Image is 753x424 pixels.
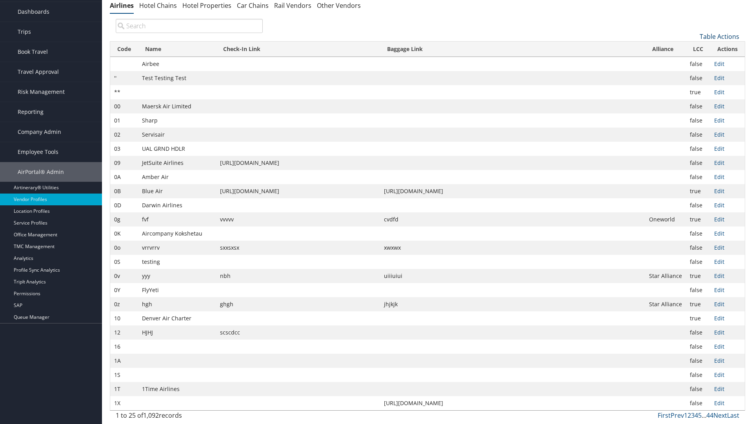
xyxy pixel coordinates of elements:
td: Sharp [138,113,216,128]
th: Baggage Link: activate to sort column ascending [380,42,645,57]
td: false [686,156,710,170]
a: Edit [714,300,724,308]
a: Edit [714,117,724,124]
td: HJHJ [138,325,216,340]
td: sxxsxsx [216,241,380,255]
td: Airbee [138,57,216,71]
a: Hotel Properties [182,1,231,10]
td: UAL GRND HDLR [138,142,216,156]
td: 0K [110,227,138,241]
a: Edit [714,385,724,393]
td: testing [138,255,216,269]
span: Book Travel [18,42,48,62]
a: Edit [714,258,724,265]
td: false [686,283,710,297]
td: false [686,340,710,354]
td: 02 [110,128,138,142]
td: true [686,85,710,99]
td: Amber Air [138,170,216,184]
td: 03 [110,142,138,156]
span: Employee Tools [18,142,58,162]
td: xwxwx [380,241,645,255]
td: 0o [110,241,138,255]
td: true [686,184,710,198]
a: Edit [714,286,724,294]
td: false [686,198,710,212]
td: false [686,227,710,241]
a: 3 [691,411,695,420]
a: Other Vendors [317,1,361,10]
a: Edit [714,74,724,82]
a: Edit [714,216,724,223]
td: scscdcc [216,325,380,340]
td: Servisair [138,128,216,142]
a: 5 [698,411,702,420]
a: Edit [714,159,724,166]
td: Oneworld [645,212,686,227]
a: Edit [714,88,724,96]
td: 01 [110,113,138,128]
td: Darwin Airlines [138,198,216,212]
a: Edit [714,173,724,181]
a: Car Chains [237,1,269,10]
th: Alliance: activate to sort column ascending [645,42,686,57]
a: 2 [688,411,691,420]
td: nbh [216,269,380,283]
td: false [686,142,710,156]
th: LCC: activate to sort column ascending [686,42,710,57]
a: 44 [706,411,713,420]
a: Edit [714,145,724,152]
td: 10 [110,311,138,325]
td: false [686,170,710,184]
td: false [686,325,710,340]
td: 1X [110,396,138,410]
td: '' [110,71,138,85]
td: [URL][DOMAIN_NAME] [380,184,645,198]
span: Company Admin [18,122,61,142]
a: Edit [714,201,724,209]
td: JetSuite Airlines [138,156,216,170]
span: Travel Approval [18,62,59,82]
a: Edit [714,187,724,195]
td: [URL][DOMAIN_NAME] [216,184,380,198]
td: [URL][DOMAIN_NAME] [216,156,380,170]
td: 00 [110,99,138,113]
td: true [686,297,710,311]
td: 0D [110,198,138,212]
td: Denver Air Charter [138,311,216,325]
a: Rail Vendors [274,1,311,10]
td: 1T [110,382,138,396]
td: false [686,396,710,410]
td: false [686,241,710,255]
td: 0g [110,212,138,227]
td: 0A [110,170,138,184]
td: 09 [110,156,138,170]
td: false [686,382,710,396]
td: true [686,269,710,283]
span: Trips [18,22,31,42]
td: false [686,128,710,142]
td: fvf [138,212,216,227]
span: Dashboards [18,2,49,22]
td: true [686,212,710,227]
td: false [686,255,710,269]
input: Search [116,19,263,33]
td: ghgh [216,297,380,311]
td: true [686,311,710,325]
td: Aircompany Kokshetau [138,227,216,241]
td: 1A [110,354,138,368]
a: Edit [714,343,724,350]
td: false [686,99,710,113]
td: vvvvv [216,212,380,227]
td: 1S [110,368,138,382]
a: Edit [714,244,724,251]
td: cvdfd [380,212,645,227]
td: false [686,71,710,85]
td: false [686,354,710,368]
td: 0S [110,255,138,269]
a: Edit [714,272,724,280]
a: Table Actions [700,32,739,41]
td: FlyYeti [138,283,216,297]
a: Edit [714,102,724,110]
td: false [686,113,710,128]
